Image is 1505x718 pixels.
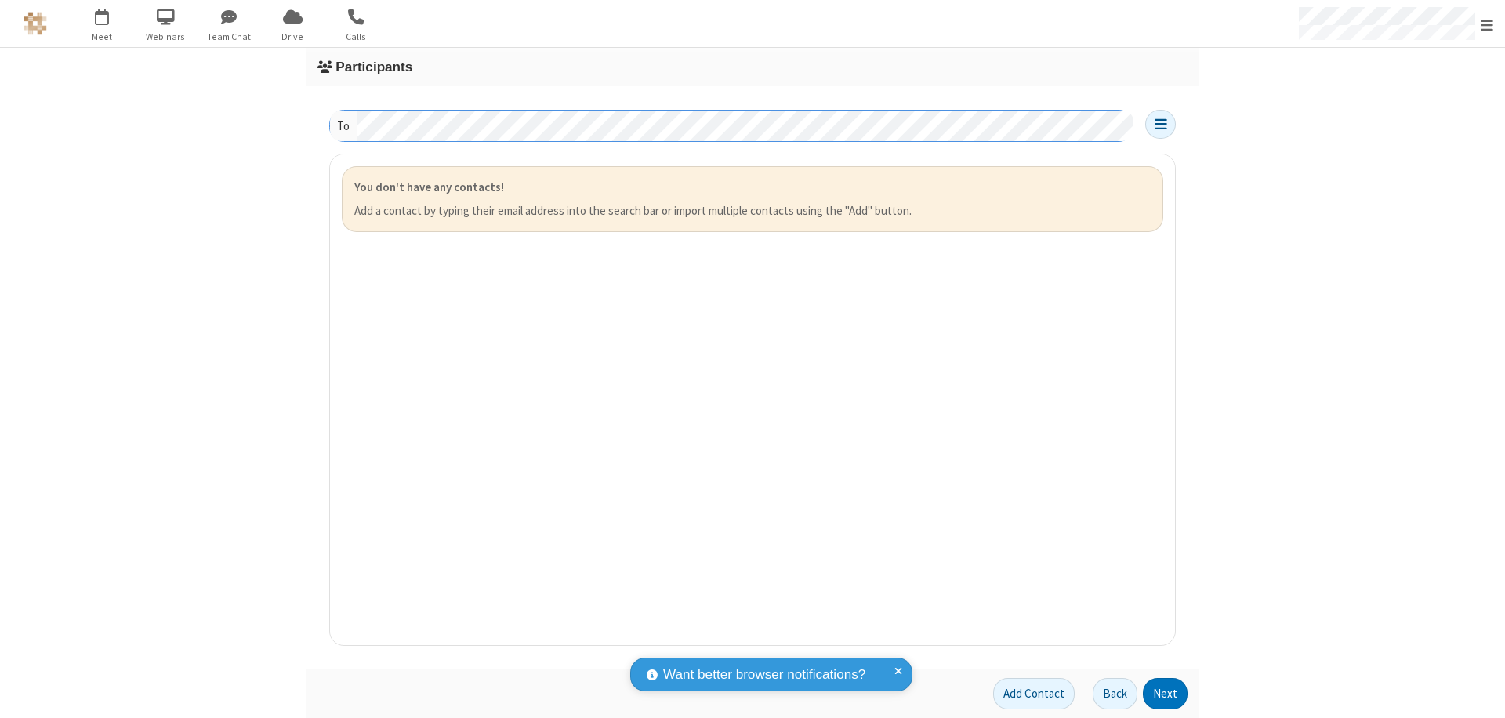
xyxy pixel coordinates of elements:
button: Open menu [1145,110,1176,139]
p: Add a contact by typing their email address into the search bar or import multiple contacts using... [354,202,1151,220]
span: Meet [73,30,132,44]
span: Want better browser notifications? [663,665,865,685]
button: Add Contact [993,678,1075,709]
div: To [330,111,357,141]
iframe: Chat [1466,677,1493,707]
button: Next [1143,678,1188,709]
img: QA Selenium DO NOT DELETE OR CHANGE [24,12,47,35]
button: Back [1093,678,1137,709]
span: Drive [263,30,322,44]
h3: Participants [317,60,1188,74]
span: Add Contact [1003,686,1064,701]
strong: You don't have any contacts! [354,179,504,194]
span: Team Chat [200,30,259,44]
span: Calls [327,30,386,44]
span: Webinars [136,30,195,44]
